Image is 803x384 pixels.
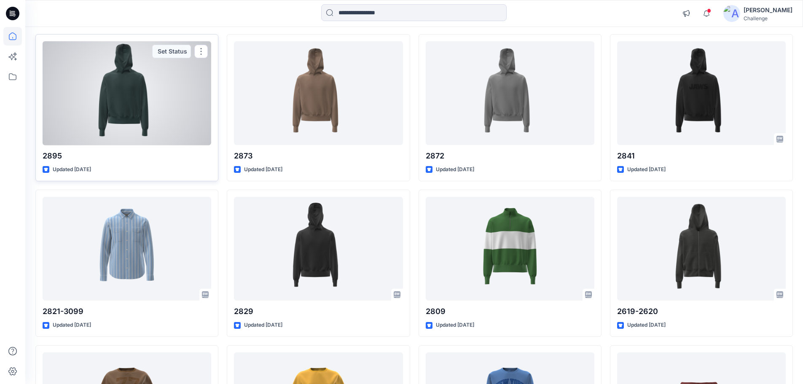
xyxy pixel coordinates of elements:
[43,306,211,317] p: 2821-3099
[234,41,403,145] a: 2873
[244,321,282,330] p: Updated [DATE]
[53,321,91,330] p: Updated [DATE]
[436,165,474,174] p: Updated [DATE]
[43,197,211,301] a: 2821-3099
[744,5,792,15] div: [PERSON_NAME]
[627,321,666,330] p: Updated [DATE]
[617,306,786,317] p: 2619-2620
[617,197,786,301] a: 2619-2620
[43,150,211,162] p: 2895
[234,306,403,317] p: 2829
[234,150,403,162] p: 2873
[234,197,403,301] a: 2829
[744,15,792,21] div: Challenge
[43,41,211,145] a: 2895
[426,306,594,317] p: 2809
[723,5,740,22] img: avatar
[244,165,282,174] p: Updated [DATE]
[53,165,91,174] p: Updated [DATE]
[627,165,666,174] p: Updated [DATE]
[436,321,474,330] p: Updated [DATE]
[426,150,594,162] p: 2872
[426,197,594,301] a: 2809
[617,41,786,145] a: 2841
[617,150,786,162] p: 2841
[426,41,594,145] a: 2872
